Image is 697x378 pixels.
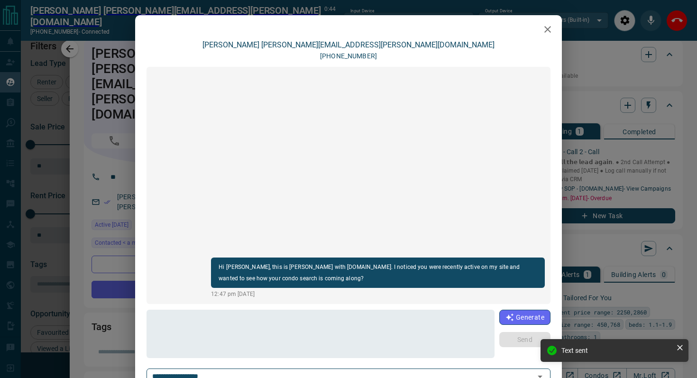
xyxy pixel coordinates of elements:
[499,310,550,325] button: Generate
[561,347,672,354] div: Text sent
[202,40,495,49] a: [PERSON_NAME] [PERSON_NAME][EMAIL_ADDRESS][PERSON_NAME][DOMAIN_NAME]
[219,261,537,284] p: Hi [PERSON_NAME], this is [PERSON_NAME] with [DOMAIN_NAME]. I noticed you were recently active on...
[320,51,377,61] p: [PHONE_NUMBER]
[211,290,545,298] p: 12:47 pm [DATE]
